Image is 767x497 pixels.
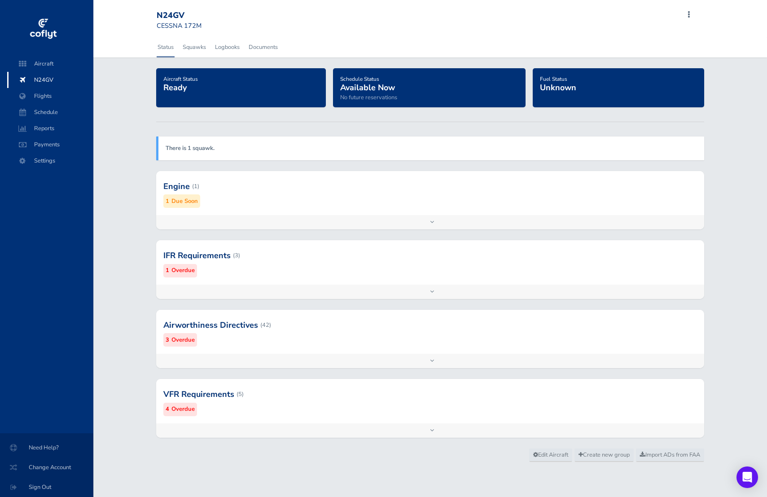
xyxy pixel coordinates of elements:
[636,449,704,462] a: Import ADs from FAA
[157,37,175,57] a: Status
[248,37,279,57] a: Documents
[11,440,83,456] span: Need Help?
[171,335,195,345] small: Overdue
[166,144,215,152] a: There is 1 squawk.
[340,93,397,101] span: No future reservations
[171,197,198,206] small: Due Soon
[28,16,58,43] img: coflyt logo
[16,104,84,120] span: Schedule
[163,82,187,93] span: Ready
[340,75,379,83] span: Schedule Status
[182,37,207,57] a: Squawks
[540,82,576,93] span: Unknown
[529,449,572,462] a: Edit Aircraft
[16,120,84,136] span: Reports
[579,451,630,459] span: Create new group
[16,88,84,104] span: Flights
[214,37,241,57] a: Logbooks
[157,21,202,30] small: CESSNA 172M
[533,451,568,459] span: Edit Aircraft
[574,449,634,462] a: Create new group
[16,136,84,153] span: Payments
[16,56,84,72] span: Aircraft
[540,75,567,83] span: Fuel Status
[340,82,395,93] span: Available Now
[171,405,195,414] small: Overdue
[736,466,758,488] div: Open Intercom Messenger
[640,451,700,459] span: Import ADs from FAA
[171,266,195,275] small: Overdue
[11,479,83,495] span: Sign Out
[16,72,84,88] span: N24GV
[340,73,395,93] a: Schedule StatusAvailable Now
[11,459,83,475] span: Change Account
[16,153,84,169] span: Settings
[163,75,198,83] span: Aircraft Status
[157,11,221,21] div: N24GV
